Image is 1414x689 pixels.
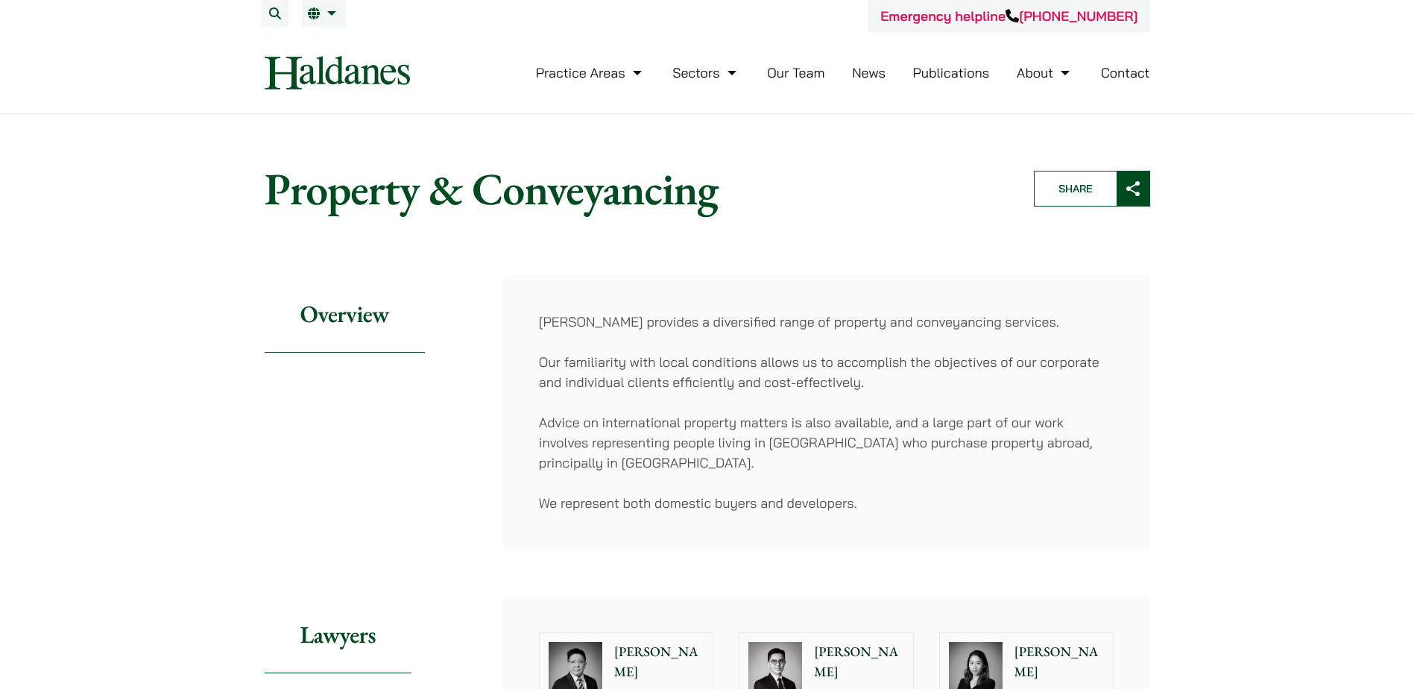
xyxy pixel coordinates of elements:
[265,276,425,353] h2: Overview
[265,56,410,89] img: Logo of Haldanes
[308,7,340,19] a: EN
[852,64,886,81] a: News
[1034,171,1150,207] button: Share
[1035,172,1117,206] span: Share
[536,64,646,81] a: Practice Areas
[880,7,1137,25] a: Emergency helpline[PHONE_NUMBER]
[539,412,1114,473] p: Advice on international property matters is also available, and a large part of our work involves...
[913,64,990,81] a: Publications
[814,642,904,682] p: [PERSON_NAME]
[1101,64,1150,81] a: Contact
[1017,64,1073,81] a: About
[539,493,1114,513] p: We represent both domestic buyers and developers.
[265,162,1009,215] h1: Property & Conveyancing
[614,642,704,682] p: [PERSON_NAME]
[265,597,411,673] h2: Lawyers
[1014,642,1105,682] p: [PERSON_NAME]
[767,64,824,81] a: Our Team
[539,312,1114,332] p: [PERSON_NAME] provides a diversified range of property and conveyancing services.
[539,352,1114,392] p: Our familiarity with local conditions allows us to accomplish the objectives of our corporate and...
[672,64,739,81] a: Sectors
